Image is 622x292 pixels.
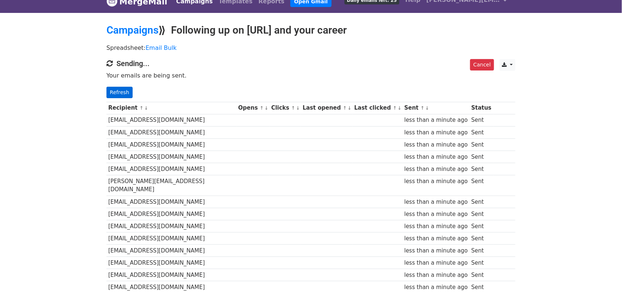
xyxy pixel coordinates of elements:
td: Sent [469,257,493,269]
td: [PERSON_NAME][EMAIL_ADDRESS][DOMAIN_NAME] [106,175,237,196]
a: ↑ [421,105,425,111]
td: [EMAIL_ADDRESS][DOMAIN_NAME] [106,269,237,281]
a: ↓ [425,105,429,111]
a: Refresh [106,87,133,98]
a: ↓ [398,105,402,111]
div: less than a minute ago [404,247,468,255]
a: ↓ [296,105,300,111]
div: less than a minute ago [404,177,468,186]
th: Opens [237,102,270,114]
div: less than a minute ago [404,116,468,124]
a: ↓ [144,105,148,111]
div: less than a minute ago [404,198,468,206]
th: Recipient [106,102,237,114]
td: [EMAIL_ADDRESS][DOMAIN_NAME] [106,257,237,269]
a: ↑ [260,105,264,111]
h2: ⟫ Following up on [URL] and your career [106,24,516,37]
div: less than a minute ago [404,234,468,243]
p: Spreadsheet: [106,44,516,52]
td: [EMAIL_ADDRESS][DOMAIN_NAME] [106,233,237,245]
td: Sent [469,269,493,281]
a: Campaigns [106,24,158,36]
a: ↑ [140,105,144,111]
th: Sent [403,102,470,114]
a: Cancel [470,59,494,71]
td: Sent [469,220,493,232]
th: Clicks [269,102,301,114]
div: less than a minute ago [404,141,468,149]
td: Sent [469,196,493,208]
td: Sent [469,208,493,220]
div: less than a minute ago [404,259,468,267]
td: Sent [469,163,493,175]
a: ↑ [393,105,397,111]
td: [EMAIL_ADDRESS][DOMAIN_NAME] [106,138,237,151]
p: Your emails are being sent. [106,72,516,79]
a: Email Bulk [146,44,177,51]
td: [EMAIL_ADDRESS][DOMAIN_NAME] [106,163,237,175]
div: less than a minute ago [404,165,468,174]
div: less than a minute ago [404,283,468,292]
td: Sent [469,151,493,163]
div: less than a minute ago [404,222,468,231]
td: [EMAIL_ADDRESS][DOMAIN_NAME] [106,151,237,163]
td: [EMAIL_ADDRESS][DOMAIN_NAME] [106,208,237,220]
td: Sent [469,245,493,257]
a: ↑ [291,105,296,111]
div: less than a minute ago [404,210,468,219]
div: less than a minute ago [404,128,468,137]
a: ↑ [343,105,347,111]
a: ↓ [265,105,269,111]
td: Sent [469,138,493,151]
td: [EMAIL_ADDRESS][DOMAIN_NAME] [106,220,237,232]
iframe: Chat Widget [585,257,622,292]
td: Sent [469,175,493,196]
div: less than a minute ago [404,153,468,161]
td: [EMAIL_ADDRESS][DOMAIN_NAME] [106,126,237,138]
th: Status [469,102,493,114]
h4: Sending... [106,59,516,68]
th: Last clicked [353,102,403,114]
td: Sent [469,114,493,126]
div: less than a minute ago [404,271,468,279]
td: [EMAIL_ADDRESS][DOMAIN_NAME] [106,245,237,257]
td: [EMAIL_ADDRESS][DOMAIN_NAME] [106,114,237,126]
a: ↓ [347,105,352,111]
td: Sent [469,126,493,138]
td: [EMAIL_ADDRESS][DOMAIN_NAME] [106,196,237,208]
td: Sent [469,233,493,245]
th: Last opened [301,102,353,114]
